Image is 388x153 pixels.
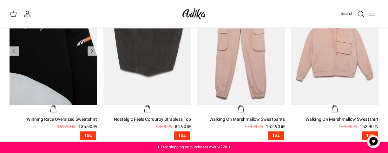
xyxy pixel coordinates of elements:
[209,116,285,123] font: Walking On Marshmallow Sweatpants
[10,46,19,56] a: Previous
[197,131,285,140] a: 15%
[175,123,191,130] font: 84.90 ₪
[364,132,383,151] button: Chat
[23,10,34,18] a: My account
[341,10,353,16] font: Search
[365,7,378,21] button: Toggle menu
[103,116,191,130] a: Nostalgic Feels Corduroy Strapless Top 84.90 ₪ 99.90 ₪
[27,116,97,123] font: Winning Race Oversized Sweatshirt
[57,123,76,130] font: 159.90 ₪
[272,132,280,138] font: 15%
[114,116,191,123] font: Nostalgic Feels Corduroy Strapless Top
[156,123,172,130] font: 99.90 ₪
[341,10,365,18] a: Search
[306,116,378,123] font: Walking On Marshmallow Sweatshirt
[291,116,378,130] a: Walking On Marshmallow Sweatshirt 152.90 ₪ 179.90 ₪
[78,123,97,130] font: 135.90 ₪
[197,116,285,130] a: Walking On Marshmallow Sweatpants 152.90 ₪ 179.90 ₪
[181,6,207,21] img: Adika IL
[10,131,97,140] a: 15%
[103,131,191,140] a: 15%
[178,132,186,138] font: 15%
[245,123,263,130] font: 179.90 ₪
[157,144,231,150] a: ✦ Free shipping on purchases over ₪220 ✦
[291,131,378,140] a: 15%
[88,46,97,56] a: Previous
[360,123,378,130] font: 152.90 ₪
[266,123,285,130] font: 152.90 ₪
[84,132,92,138] font: 15%
[339,123,357,130] font: 179.90 ₪
[10,116,97,130] a: Winning Race Oversized Sweatshirt 135.90 ₪ 159.90 ₪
